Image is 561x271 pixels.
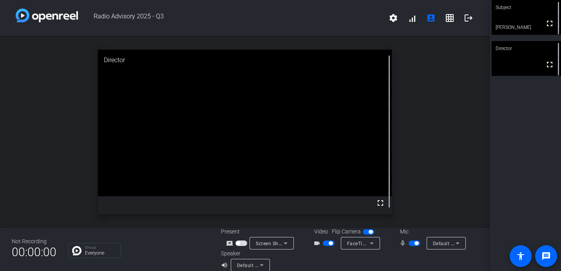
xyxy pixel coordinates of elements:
mat-icon: message [541,251,551,261]
span: FaceTime HD Camera (1C1C:B782) [347,240,428,246]
img: white-gradient.svg [16,9,78,22]
mat-icon: videocam_outline [313,239,323,248]
img: Chat Icon [72,246,81,255]
mat-icon: settings [389,13,398,23]
mat-icon: volume_up [221,260,230,270]
span: Default - MacBook Air Speakers (Built-in) [237,262,330,268]
div: Present [221,228,299,236]
button: signal_cellular_alt [403,9,422,27]
mat-icon: mic_none [399,239,409,248]
span: Default - MacBook Air Microphone (Built-in) [433,240,532,246]
div: Not Recording [12,237,56,246]
div: Mic [392,228,471,236]
div: Director [492,41,561,56]
mat-icon: accessibility [516,251,525,261]
mat-icon: account_box [426,13,436,23]
span: Flip Camera [332,228,361,236]
mat-icon: fullscreen [545,19,554,28]
mat-icon: grid_on [445,13,454,23]
mat-icon: fullscreen [376,198,385,208]
p: Group [85,246,117,249]
div: Speaker [221,249,268,258]
span: Screen Sharing [256,240,290,246]
span: 00:00:00 [12,242,56,262]
span: Video [314,228,328,236]
mat-icon: screen_share_outline [226,239,235,248]
div: Director [98,50,392,71]
p: Everyone [85,251,117,255]
mat-icon: fullscreen [545,60,554,69]
span: Radio Advisory 2025 - Q3 [78,9,384,27]
mat-icon: logout [464,13,473,23]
